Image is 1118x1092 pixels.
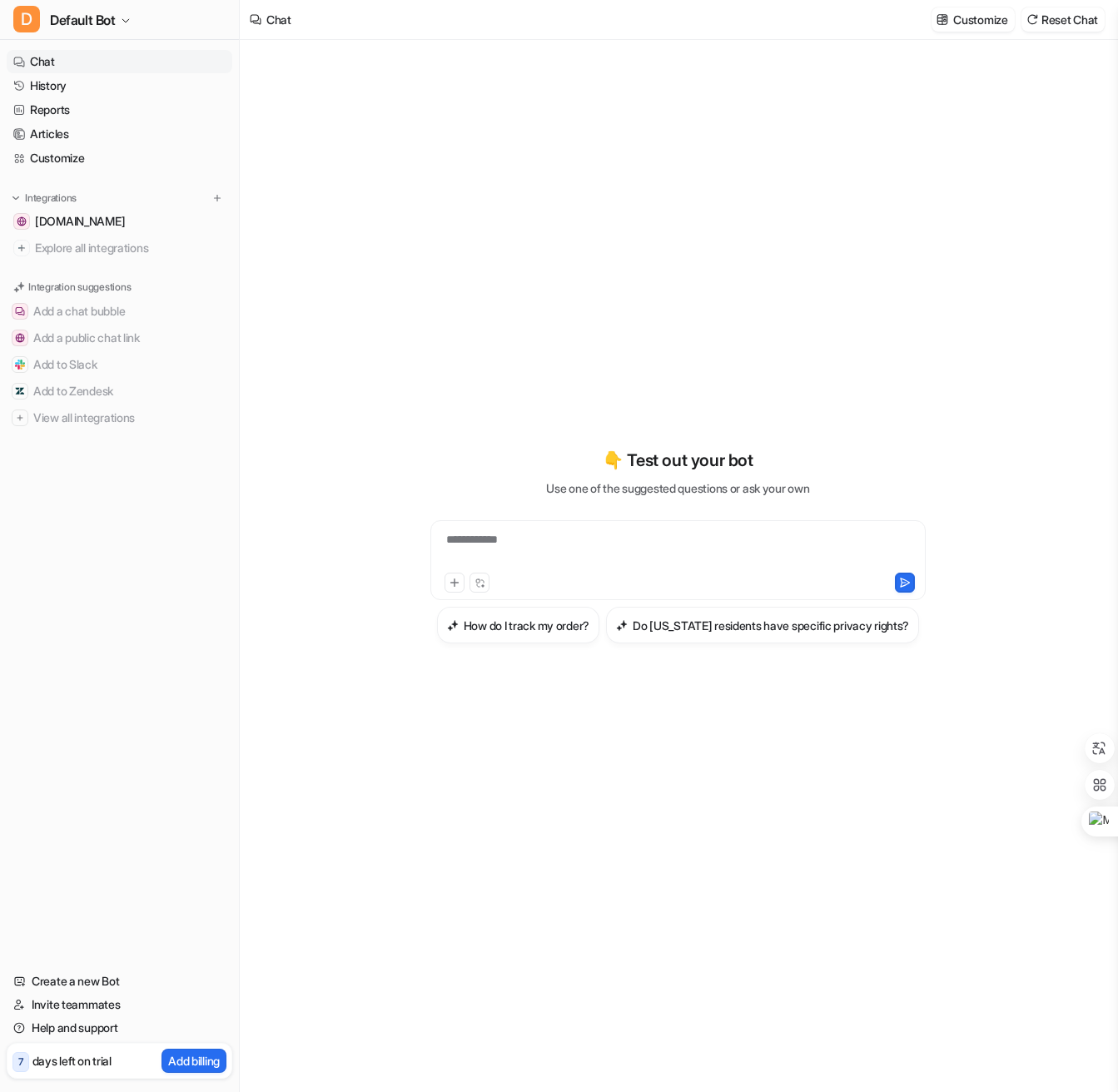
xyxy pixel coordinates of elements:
h3: Do [US_STATE] residents have specific privacy rights? [633,617,909,634]
img: View all integrations [15,413,25,423]
span: [DOMAIN_NAME] [35,213,125,230]
button: Add to SlackAdd to Slack [7,351,232,378]
button: Add a chat bubbleAdd a chat bubble [7,298,232,325]
button: View all integrationsView all integrations [7,405,232,431]
img: rho-lens.com [17,216,27,226]
img: customize [937,13,948,26]
h3: How do I track my order? [464,617,589,634]
a: Explore all integrations [7,236,232,260]
p: Integration suggestions [28,280,131,295]
p: 7 [18,1055,23,1070]
a: Chat [7,50,232,73]
a: Customize [7,146,232,170]
button: Add billing [161,1049,226,1073]
p: 👇 Test out your bot [603,448,753,473]
img: Add a chat bubble [15,306,25,316]
button: Reset Chat [1021,7,1105,32]
span: Default Bot [50,8,116,32]
a: Invite teammates [7,993,232,1016]
button: Add a public chat linkAdd a public chat link [7,325,232,351]
button: Integrations [7,190,82,206]
button: Customize [932,7,1014,32]
a: rho-lens.com[DOMAIN_NAME] [7,210,232,233]
p: Add billing [168,1052,220,1070]
p: Integrations [25,191,77,205]
img: explore all integrations [13,240,30,256]
a: Create a new Bot [7,970,232,993]
a: Reports [7,98,232,122]
p: days left on trial [32,1052,112,1070]
a: Articles [7,122,232,146]
p: Use one of the suggested questions or ask your own [546,479,809,497]
span: D [13,6,40,32]
img: expand menu [10,192,22,204]
button: Do California residents have specific privacy rights?Do [US_STATE] residents have specific privac... [606,607,919,643]
a: History [7,74,232,97]
img: Add to Zendesk [15,386,25,396]
img: Do California residents have specific privacy rights? [616,619,628,632]
button: How do I track my order?How do I track my order? [437,607,599,643]
img: menu_add.svg [211,192,223,204]
button: Add to ZendeskAdd to Zendesk [7,378,232,405]
img: How do I track my order? [447,619,459,632]
img: reset [1026,13,1038,26]
p: Customize [953,11,1007,28]
a: Help and support [7,1016,232,1040]
div: Chat [266,11,291,28]
img: Add to Slack [15,360,25,370]
span: Explore all integrations [35,235,226,261]
img: Add a public chat link [15,333,25,343]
